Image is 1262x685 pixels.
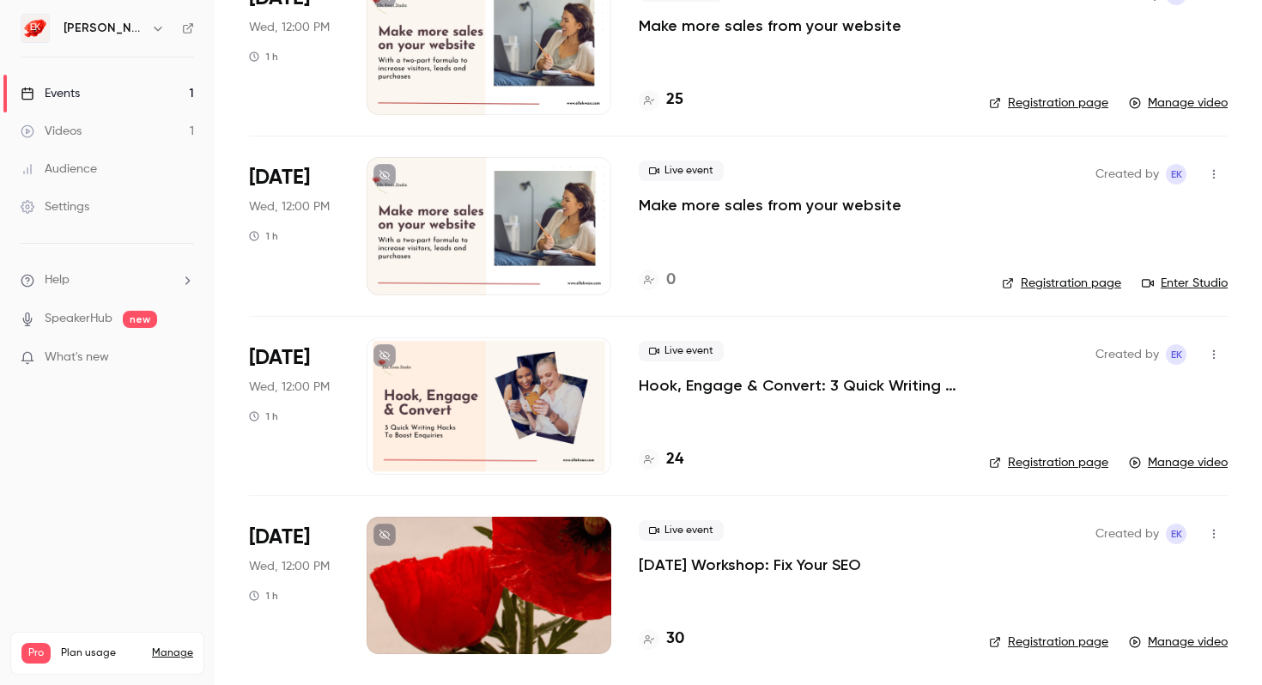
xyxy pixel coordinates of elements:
div: Settings [21,198,89,215]
img: tab_keywords_by_traffic_grey.svg [171,100,185,113]
a: Registration page [1002,275,1121,292]
a: [DATE] Workshop: Fix Your SEO [639,555,861,575]
a: SpeakerHub [45,310,112,328]
img: logo_orange.svg [27,27,41,41]
span: [DATE] [249,524,310,551]
h4: 30 [666,627,684,651]
span: [DATE] [249,344,310,372]
a: 30 [639,627,684,651]
div: Domain: [DOMAIN_NAME] [45,45,189,58]
div: 1 h [249,409,278,423]
span: Plan usage [61,646,142,660]
span: Help [45,271,70,289]
div: Apr 23 Wed, 12:00 PM (Asia/Hong Kong) [249,157,339,294]
h6: [PERSON_NAME] Studio [64,20,144,37]
span: Wed, 12:00 PM [249,379,330,396]
div: Domain Overview [65,101,154,112]
span: Pro [21,643,51,664]
span: EK [1171,164,1182,185]
span: Live event [639,341,724,361]
span: Elle Kwan [1166,344,1186,365]
div: Keywords by Traffic [190,101,289,112]
h4: 24 [666,448,683,471]
a: Hook, Engage & Convert: 3 Quick Writing Hacks for Your Website [639,375,962,396]
a: Manage video [1129,633,1228,651]
a: Manage video [1129,454,1228,471]
h4: 25 [666,88,683,112]
div: v 4.0.25 [48,27,84,41]
span: EK [1171,524,1182,544]
a: 24 [639,448,683,471]
div: Apr 2 Wed, 12:00 PM (Asia/Hong Kong) [249,337,339,475]
a: Make more sales from your website [639,195,901,215]
div: 1 h [249,50,278,64]
img: tab_domain_overview_orange.svg [46,100,60,113]
a: 0 [639,269,676,292]
span: [DATE] [249,164,310,191]
span: Elle Kwan [1166,524,1186,544]
a: Manage video [1129,94,1228,112]
img: Elle Kwan Studio [21,15,49,42]
img: website_grey.svg [27,45,41,58]
span: EK [1171,344,1182,365]
a: Make more sales from your website [639,15,901,36]
a: Registration page [989,633,1108,651]
a: Manage [152,646,193,660]
span: Live event [639,520,724,541]
iframe: Noticeable Trigger [173,350,194,366]
span: new [123,311,157,328]
span: Created by [1095,344,1159,365]
div: 1 h [249,229,278,243]
span: Live event [639,161,724,181]
div: 1 h [249,589,278,603]
div: Videos [21,123,82,140]
span: Created by [1095,164,1159,185]
span: Wed, 12:00 PM [249,198,330,215]
span: Elle Kwan [1166,164,1186,185]
span: Wed, 12:00 PM [249,19,330,36]
span: Wed, 12:00 PM [249,558,330,575]
div: Events [21,85,80,102]
span: Created by [1095,524,1159,544]
h4: 0 [666,269,676,292]
li: help-dropdown-opener [21,271,194,289]
a: 25 [639,88,683,112]
div: Audience [21,161,97,178]
div: Mar 12 Wed, 12:00 PM (Asia/Hong Kong) [249,517,339,654]
a: Registration page [989,94,1108,112]
a: Enter Studio [1142,275,1228,292]
a: Registration page [989,454,1108,471]
span: What's new [45,349,109,367]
